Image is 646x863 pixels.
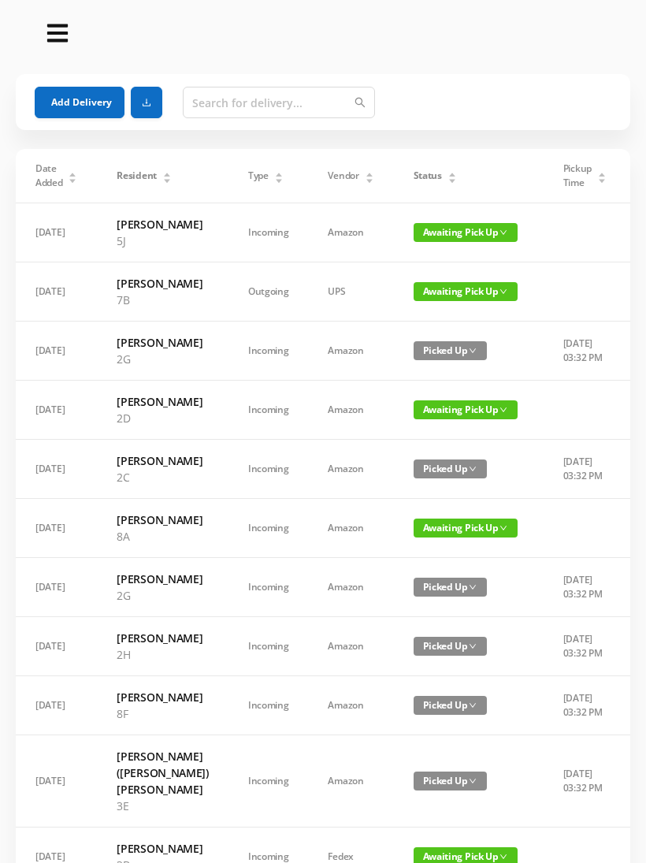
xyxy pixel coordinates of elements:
td: [DATE] 03:32 PM [544,735,626,828]
td: Amazon [308,499,393,558]
td: [DATE] [16,617,97,676]
td: Incoming [228,617,309,676]
div: Sort [68,170,77,180]
span: Type [248,169,269,183]
i: icon: down [469,777,477,785]
td: Amazon [308,203,393,262]
h6: [PERSON_NAME] [117,275,209,292]
td: Amazon [308,617,393,676]
span: Picked Up [414,578,487,597]
td: Amazon [308,735,393,828]
td: Incoming [228,558,309,617]
td: Incoming [228,440,309,499]
i: icon: down [469,701,477,709]
p: 2G [117,587,209,604]
button: icon: download [131,87,162,118]
i: icon: down [499,229,507,236]
td: Incoming [228,676,309,735]
td: [DATE] [16,440,97,499]
i: icon: caret-up [365,170,373,175]
span: Status [414,169,442,183]
div: Sort [274,170,284,180]
i: icon: caret-down [162,177,171,181]
td: [DATE] 03:32 PM [544,676,626,735]
td: Outgoing [228,262,309,322]
span: Vendor [328,169,358,183]
p: 8F [117,705,209,722]
i: icon: caret-down [274,177,283,181]
p: 2D [117,410,209,426]
div: Sort [365,170,374,180]
td: Incoming [228,322,309,381]
i: icon: down [499,853,507,861]
td: Amazon [308,381,393,440]
i: icon: caret-up [69,170,77,175]
i: icon: down [469,642,477,650]
i: icon: search [355,97,366,108]
td: Amazon [308,558,393,617]
td: Incoming [228,499,309,558]
span: Picked Up [414,772,487,790]
td: UPS [308,262,393,322]
i: icon: caret-down [597,177,606,181]
i: icon: down [469,583,477,591]
i: icon: caret-down [69,177,77,181]
i: icon: down [469,465,477,473]
h6: [PERSON_NAME] [117,630,209,646]
td: [DATE] [16,322,97,381]
i: icon: down [499,406,507,414]
i: icon: caret-up [162,170,171,175]
td: Incoming [228,381,309,440]
i: icon: caret-down [365,177,373,181]
td: [DATE] 03:32 PM [544,322,626,381]
h6: [PERSON_NAME] [117,334,209,351]
h6: [PERSON_NAME] [117,571,209,587]
td: [DATE] 03:32 PM [544,440,626,499]
span: Date Added [35,162,63,190]
span: Picked Up [414,696,487,715]
p: 2C [117,469,209,485]
i: icon: down [499,524,507,532]
td: [DATE] 03:32 PM [544,617,626,676]
td: [DATE] 03:32 PM [544,558,626,617]
td: [DATE] [16,381,97,440]
h6: [PERSON_NAME] ([PERSON_NAME]) [PERSON_NAME] [117,748,209,798]
span: Pickup Time [563,162,592,190]
p: 2G [117,351,209,367]
td: [DATE] [16,203,97,262]
span: Picked Up [414,459,487,478]
td: Incoming [228,203,309,262]
input: Search for delivery... [183,87,375,118]
i: icon: caret-up [274,170,283,175]
p: 5J [117,232,209,249]
h6: [PERSON_NAME] [117,216,209,232]
td: [DATE] [16,262,97,322]
div: Sort [447,170,457,180]
h6: [PERSON_NAME] [117,452,209,469]
i: icon: down [499,288,507,296]
td: Incoming [228,735,309,828]
p: 8A [117,528,209,545]
td: [DATE] [16,499,97,558]
i: icon: down [469,347,477,355]
i: icon: caret-up [597,170,606,175]
td: Amazon [308,676,393,735]
h6: [PERSON_NAME] [117,689,209,705]
h6: [PERSON_NAME] [117,511,209,528]
td: [DATE] [16,735,97,828]
span: Awaiting Pick Up [414,400,518,419]
p: 2H [117,646,209,663]
h6: [PERSON_NAME] [117,840,209,857]
p: 3E [117,798,209,814]
td: [DATE] [16,676,97,735]
td: Amazon [308,440,393,499]
p: 7B [117,292,209,308]
td: [DATE] [16,558,97,617]
i: icon: caret-up [447,170,456,175]
span: Awaiting Pick Up [414,519,518,538]
h6: [PERSON_NAME] [117,393,209,410]
span: Picked Up [414,637,487,656]
div: Sort [597,170,607,180]
span: Resident [117,169,157,183]
span: Awaiting Pick Up [414,223,518,242]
